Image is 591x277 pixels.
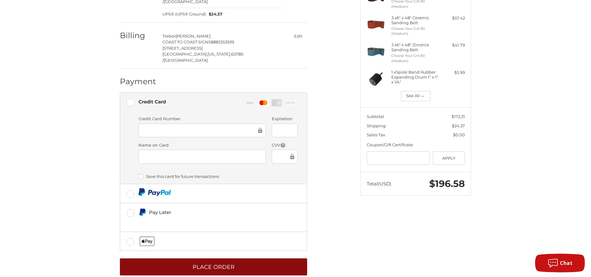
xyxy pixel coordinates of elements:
span: $196.58 [429,178,465,189]
span: [STREET_ADDRESS] [162,46,203,51]
iframe: PayPal Message 1 [139,219,265,224]
span: $0.00 [453,132,465,137]
img: Applepay icon [140,237,154,246]
h4: 1 x Spiral Band Rubber Expanding Drum 1" x 1" x 1/4" [391,70,439,85]
label: Credit Card Number [139,116,266,122]
label: Expiration [272,116,298,122]
label: CVV [272,142,298,148]
div: Coupon/Gift Certificate [367,142,465,148]
span: COAST TO COAST SIGNS [162,39,211,44]
li: Choose Your Grit 80 (Medium) [391,53,439,63]
span: UPS® (UPS® Ground) [162,11,206,17]
div: $57.42 [440,15,465,21]
h4: 3 x 6" x 48" Ceramic Sanding Belt [391,15,439,25]
span: $24.37 [206,11,223,17]
span: Sales Tax [367,132,385,137]
img: Pay Later icon [139,208,146,216]
div: $41.79 [440,42,465,48]
span: Shipping [367,123,386,128]
input: Gift Certificate or Coupon Code [367,151,430,165]
span: 63780 / [162,52,243,63]
span: [PERSON_NAME] [175,34,211,39]
span: Subtotal [367,114,384,119]
li: Choose Your Grit 80 (Medium) [391,26,439,36]
span: [GEOGRAPHIC_DATA] [164,58,208,63]
button: See All [401,91,430,102]
button: Apply [433,151,465,165]
iframe: Secure Credit Card Frame - Credit Card Number [143,127,257,134]
iframe: Secure Credit Card Frame - Cardholder Name [143,153,261,160]
div: $5.99 [440,70,465,76]
span: Chat [560,260,572,266]
img: PayPal icon [139,188,171,196]
label: Name on Card [139,142,266,148]
span: Total (USD) [367,181,391,187]
iframe: Secure Credit Card Frame - CVV [276,153,289,160]
iframe: Secure Credit Card Frame - Expiration Date [276,127,293,134]
h2: Billing [120,31,156,40]
span: [US_STATE], [207,52,231,57]
div: Pay Later [149,207,264,217]
h4: 3 x 6" x 48" Zirconia Sanding Belt [391,42,439,52]
span: Trebor [162,34,175,39]
span: $24.37 [452,123,465,128]
button: Chat [535,254,585,272]
button: Edit [289,32,307,41]
label: Save this card for future transactions [139,174,298,179]
h2: Payment [120,77,156,86]
div: Credit Card [139,97,166,107]
span: 8883353939 [211,39,234,44]
button: Place Order [120,258,307,275]
span: $172.21 [452,114,465,119]
span: [GEOGRAPHIC_DATA], [162,52,207,57]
